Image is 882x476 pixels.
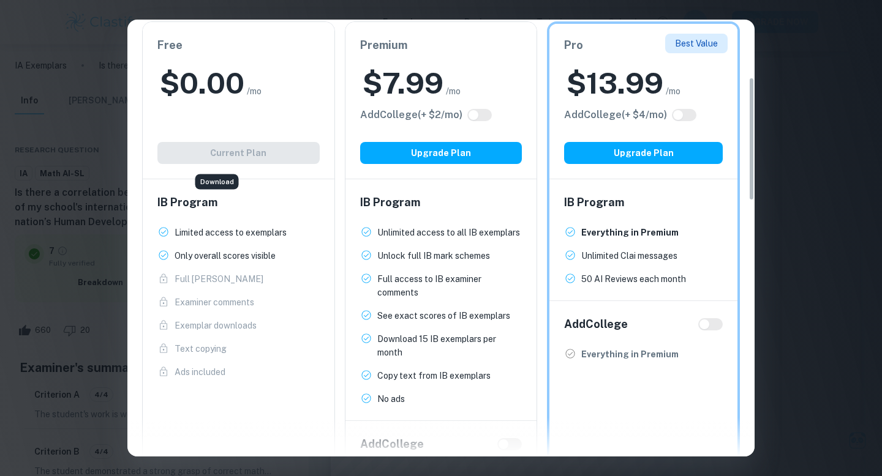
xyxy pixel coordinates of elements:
[377,272,522,299] p: Full access to IB examiner comments
[363,64,443,103] h2: $ 7.99
[157,194,320,211] h6: IB Program
[377,226,520,239] p: Unlimited access to all IB exemplars
[581,272,686,286] p: 50 AI Reviews each month
[567,64,663,103] h2: $ 13.99
[564,142,723,164] button: Upgrade Plan
[175,342,227,355] p: Text copying
[175,249,276,262] p: Only overall scores visible
[360,194,522,211] h6: IB Program
[377,392,405,406] p: No ads
[175,296,254,309] p: Examiner comments
[195,174,239,190] div: Download
[564,108,667,122] h6: Click to see all the additional College features.
[360,108,462,122] h6: Click to see all the additional College features.
[175,226,287,239] p: Limited access to exemplars
[564,316,628,333] h6: Add College
[564,194,723,211] h6: IB Program
[175,272,263,286] p: Full [PERSON_NAME]
[377,309,510,322] p: See exact scores of IB exemplars
[675,37,718,50] p: Best Value
[581,249,677,262] p: Unlimited Clai messages
[377,332,522,359] p: Download 15 IB exemplars per month
[377,249,490,262] p: Unlock full IB mark schemes
[160,64,244,103] h2: $ 0.00
[157,37,320,54] h6: Free
[666,84,680,98] span: /mo
[175,319,257,332] p: Exemplar downloads
[581,348,679,361] p: Everything in Premium
[360,37,522,54] h6: Premium
[360,142,522,164] button: Upgrade Plan
[564,37,723,54] h6: Pro
[377,369,491,382] p: Copy text from IB exemplars
[581,226,679,239] p: Everything in Premium
[175,365,225,379] p: Ads included
[247,84,262,98] span: /mo
[446,84,461,98] span: /mo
